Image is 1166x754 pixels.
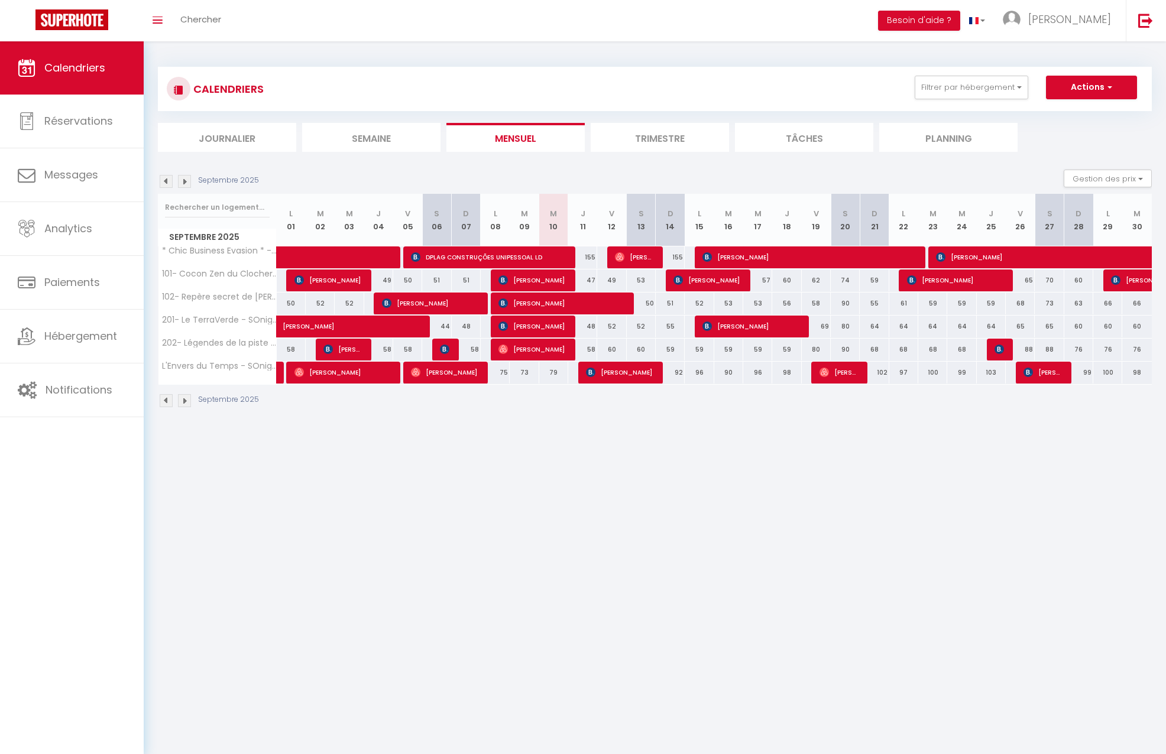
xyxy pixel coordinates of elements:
[498,269,566,291] span: [PERSON_NAME]
[860,339,889,360] div: 68
[879,123,1018,152] li: Planning
[452,194,481,246] th: 07
[685,362,714,383] div: 96
[44,221,92,236] span: Analytics
[494,208,497,219] abbr: L
[702,315,799,337] span: [PERSON_NAME]
[1064,292,1093,314] div: 63
[160,362,278,370] span: L'Envers du Temps - SOnights
[158,229,276,246] span: Septembre 2025
[521,208,528,219] abbr: M
[1006,292,1035,314] div: 68
[1064,269,1093,291] div: 60
[735,123,873,152] li: Tâches
[1122,292,1152,314] div: 66
[1064,339,1093,360] div: 76
[673,269,741,291] span: [PERSON_NAME]
[1064,170,1152,187] button: Gestion des prix
[452,339,481,360] div: 58
[725,208,732,219] abbr: M
[1047,208,1052,219] abbr: S
[872,208,877,219] abbr: D
[1006,316,1035,337] div: 65
[277,292,306,314] div: 50
[452,269,481,291] div: 51
[463,208,469,219] abbr: D
[860,292,889,314] div: 55
[160,292,278,301] span: 102- Repère secret de [PERSON_NAME]- SOnights
[714,292,743,314] div: 53
[393,194,422,246] th: 05
[831,316,860,337] div: 80
[685,292,714,314] div: 52
[550,208,557,219] abbr: M
[422,194,451,246] th: 06
[35,9,108,30] img: Super Booking
[889,194,918,246] th: 22
[364,194,393,246] th: 04
[393,269,422,291] div: 50
[382,292,478,314] span: [PERSON_NAME]
[929,208,937,219] abbr: M
[843,208,848,219] abbr: S
[860,269,889,291] div: 59
[685,339,714,360] div: 59
[1006,194,1035,246] th: 26
[1093,194,1122,246] th: 29
[44,60,105,75] span: Calendriers
[364,269,393,291] div: 49
[1003,11,1021,28] img: ...
[1138,13,1153,28] img: logout
[668,208,673,219] abbr: D
[158,123,296,152] li: Journalier
[627,292,656,314] div: 50
[586,361,653,383] span: [PERSON_NAME]
[46,382,112,397] span: Notifications
[860,194,889,246] th: 21
[889,339,918,360] div: 68
[1133,208,1141,219] abbr: M
[335,194,364,246] th: 03
[44,275,100,290] span: Paiements
[323,338,362,360] span: [PERSON_NAME]
[754,208,762,219] abbr: M
[364,339,393,360] div: 58
[440,338,449,360] span: [PERSON_NAME]
[306,194,335,246] th: 02
[498,315,566,337] span: [PERSON_NAME]
[160,246,278,255] span: * Chic Business Evasion * - SOnights
[639,208,644,219] abbr: S
[743,362,772,383] div: 96
[918,292,947,314] div: 59
[656,292,685,314] div: 51
[1093,362,1122,383] div: 100
[597,316,626,337] div: 52
[1122,316,1152,337] div: 60
[995,338,1004,360] span: [PERSON_NAME]
[180,13,221,25] span: Chercher
[820,361,858,383] span: [PERSON_NAME]
[989,208,993,219] abbr: J
[977,316,1006,337] div: 64
[1093,339,1122,360] div: 76
[1035,316,1064,337] div: 65
[1046,76,1137,99] button: Actions
[1064,362,1093,383] div: 99
[698,208,701,219] abbr: L
[422,269,451,291] div: 51
[907,269,1003,291] span: [PERSON_NAME]
[702,246,915,268] span: [PERSON_NAME]
[802,292,831,314] div: 58
[539,194,568,246] th: 10
[656,339,685,360] div: 59
[802,269,831,291] div: 62
[947,292,976,314] div: 59
[831,339,860,360] div: 90
[481,194,510,246] th: 08
[1035,194,1064,246] th: 27
[1122,339,1152,360] div: 76
[591,123,729,152] li: Trimestre
[656,246,685,268] div: 155
[294,361,391,383] span: [PERSON_NAME]
[581,208,585,219] abbr: J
